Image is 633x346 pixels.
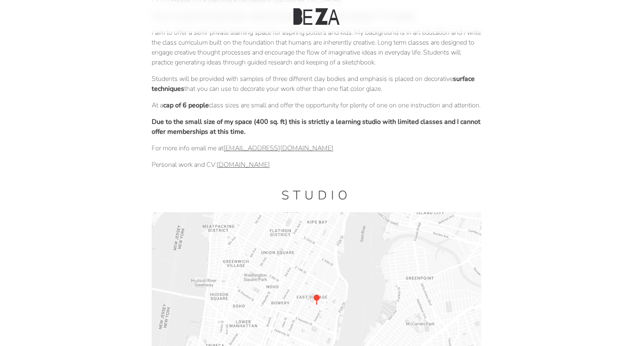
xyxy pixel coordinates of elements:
p: Students will be provided with samples of three different clay bodies and emphasis is placed on d... [152,74,481,94]
p: Personal work and CV: [152,160,481,170]
strong: cap of 6 people [163,101,209,110]
img: Beza Studio Logo [293,8,340,25]
strong: surface techniques [152,74,475,93]
a: [DOMAIN_NAME] [217,160,270,169]
a: [EMAIL_ADDRESS][DOMAIN_NAME] [223,144,333,153]
p: At a class sizes are small and offer the opportunity for plenty of one on one instruction and att... [152,100,481,110]
h1: Studio [152,187,481,204]
p: I aim to offer a semi-private learning space for aspiring potters and kids. My background is in a... [152,28,481,67]
strong: Due to the small size of my space (400 sq. ft) this is strictly a learning studio with limited cl... [152,117,481,136]
p: For more info email me at [152,143,481,153]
